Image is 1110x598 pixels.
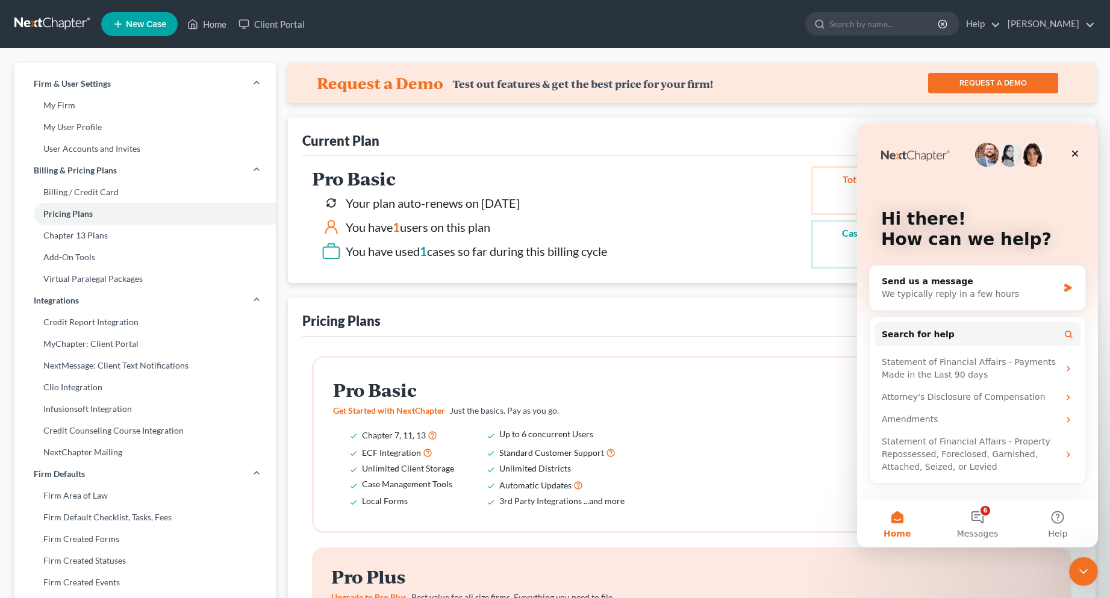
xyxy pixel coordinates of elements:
[857,123,1098,547] iframe: Intercom live chat
[14,550,276,572] a: Firm Created Statuses
[14,203,276,225] a: Pricing Plans
[317,73,443,93] h4: Request a Demo
[362,496,408,506] span: Local Forms
[453,78,713,90] div: Test out features & get the best price for your firm!
[331,567,640,587] h2: Pro Plus
[499,463,571,473] span: Unlimited Districts
[333,380,641,400] h2: Pro Basic
[393,220,400,234] span: 1
[312,169,607,188] h2: Pro Basic
[14,225,276,246] a: Chapter 13 Plans
[960,13,1000,35] a: Help
[14,160,276,181] a: Billing & Pricing Plans
[14,268,276,290] a: Virtual Paralegal Packages
[14,355,276,376] a: NextMessage: Client Text Notifications
[14,181,276,203] a: Billing / Credit Card
[842,240,891,262] h2: 1
[14,398,276,420] a: Infusionsoft Integration
[499,480,572,490] span: Automatic Updates
[346,195,520,212] div: Your plan auto-renews on [DATE]
[499,496,582,506] span: 3rd Party Integrations
[14,138,276,160] a: User Accounts and Invites
[14,311,276,333] a: Credit Report Integration
[14,376,276,398] a: Clio Integration
[14,290,276,311] a: Integrations
[34,164,117,176] span: Billing & Pricing Plans
[302,132,379,149] div: Current Plan
[842,187,891,208] h2: 1
[14,463,276,485] a: Firm Defaults
[499,429,593,439] span: Up to 6 concurrent Users
[14,441,276,463] a: NextChapter Mailing
[420,244,427,258] span: 1
[302,312,381,329] div: Pricing Plans
[14,528,276,550] a: Firm Created Forms
[362,430,426,440] span: Chapter 7, 11, 13
[14,246,276,268] a: Add-On Tools
[14,333,276,355] a: MyChapter: Client Portal
[362,447,421,458] span: ECF Integration
[1069,557,1098,586] iframe: Intercom live chat
[333,405,445,416] span: Get Started with NextChapter
[362,463,454,473] span: Unlimited Client Storage
[499,447,604,458] span: Standard Customer Support
[14,420,276,441] a: Credit Counseling Course Integration
[34,468,85,480] span: Firm Defaults
[842,173,891,187] div: Total Users
[362,479,452,489] span: Case Management Tools
[14,95,276,116] a: My Firm
[34,78,111,90] span: Firm & User Settings
[14,116,276,138] a: My User Profile
[842,226,891,240] div: Case Count
[14,73,276,95] a: Firm & User Settings
[928,73,1058,93] a: REQUEST A DEMO
[584,496,625,506] span: ...and more
[346,219,490,236] div: You have users on this plan
[450,405,559,416] span: Just the basics. Pay as you go.
[14,506,276,528] a: Firm Default Checklist, Tasks, Fees
[829,13,940,35] input: Search by name...
[14,485,276,506] a: Firm Area of Law
[346,243,607,260] div: You have used cases so far during this billing cycle
[14,572,276,593] a: Firm Created Events
[34,294,79,307] span: Integrations
[1002,13,1095,35] a: [PERSON_NAME]
[181,13,232,35] a: Home
[126,20,166,29] span: New Case
[232,13,311,35] a: Client Portal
